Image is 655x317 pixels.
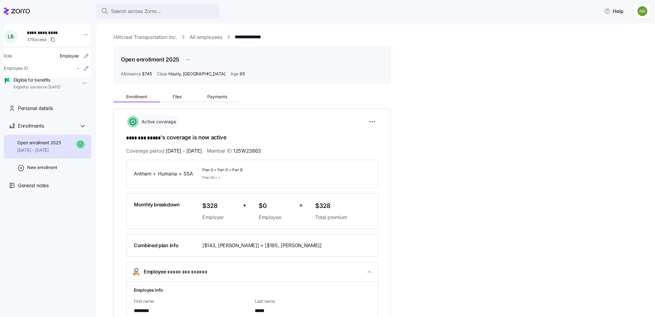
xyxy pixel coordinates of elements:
span: Eligible for benefits [14,77,60,83]
span: Enrollment [126,95,147,99]
span: L B [8,34,13,39]
span: $745 [142,71,152,77]
span: Files [173,95,182,99]
span: Help [604,7,624,15]
span: 379aceea [27,36,47,43]
span: Role [4,53,12,59]
span: [DATE] - [DATE] [17,147,61,153]
span: Total premium [315,213,371,221]
span: Age [230,71,238,77]
span: Personal details [18,104,53,112]
h1: Open enrollment 2025 [121,56,179,63]
span: Employee [144,268,207,276]
span: Allowance [121,71,141,77]
span: Class [157,71,167,77]
span: Plan ID: + + [202,175,220,180]
span: Monthly breakdown [134,201,180,209]
span: [DATE] - [DATE] [166,147,202,155]
span: General notes [18,182,49,189]
span: Coverage period [126,147,202,155]
span: Search across Zorro... [111,7,161,15]
span: Anthem + Humana + SSA [134,170,197,178]
a: Hillcrest Transportation Inc. [113,33,177,41]
span: $0 [259,201,294,211]
span: Member ID [207,147,261,155]
span: Enrollments [18,122,44,130]
span: 65 [240,71,245,77]
span: 125W23863 [233,147,261,155]
span: - [77,65,79,71]
h1: Employee info [134,287,371,293]
span: Open enrollment 2025 [17,140,61,146]
span: Combined plan info [134,242,178,249]
span: First name [134,298,250,304]
span: $328 [202,201,238,211]
span: [$143, [PERSON_NAME]] + [$185, [PERSON_NAME]] [202,242,322,249]
img: 187a7125535df60c6aafd4bbd4ff0edb [637,6,647,16]
span: + [243,201,246,210]
span: $328 [315,201,371,211]
span: Employee [259,213,294,221]
span: Last name [255,298,371,304]
h1: 's coverage is now active [126,133,378,142]
span: Eligibility started on [DATE] [14,85,60,90]
span: Hourly, [GEOGRAPHIC_DATA] [168,71,225,77]
span: Active coverage [140,119,176,125]
span: Employee [60,53,79,59]
button: Search across Zorro... [96,4,220,19]
span: Plan G + Part D + Part B [202,167,310,173]
span: Payments [207,95,227,99]
span: Employer [202,213,238,221]
a: All employees [190,33,222,41]
button: Help [599,5,628,17]
span: = [299,201,303,210]
span: Employee ID [4,65,28,71]
span: New enrollment [27,164,57,171]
